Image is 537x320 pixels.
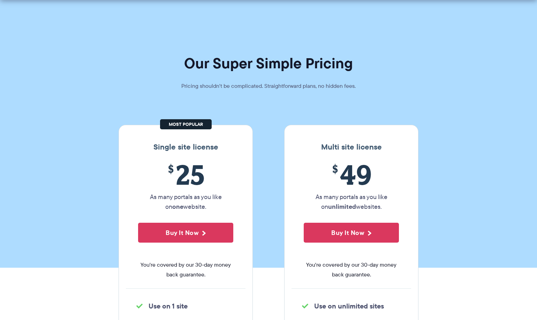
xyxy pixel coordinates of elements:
h3: Single site license [126,143,245,152]
p: As many portals as you like on websites. [304,192,399,212]
button: Buy It Now [138,223,233,243]
button: Buy It Now [304,223,399,243]
strong: Use on unlimited sites [314,301,384,311]
span: 49 [304,159,399,190]
p: Pricing shouldn't be complicated. Straightforward plans, no hidden fees. [164,81,373,91]
span: You're covered by our 30-day money back guarantee. [304,260,399,280]
span: You're covered by our 30-day money back guarantee. [138,260,233,280]
strong: one [172,202,183,211]
span: 25 [138,159,233,190]
strong: unlimited [328,202,356,211]
h3: Multi site license [292,143,411,152]
p: As many portals as you like on website. [138,192,233,212]
strong: Use on 1 site [149,301,188,311]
